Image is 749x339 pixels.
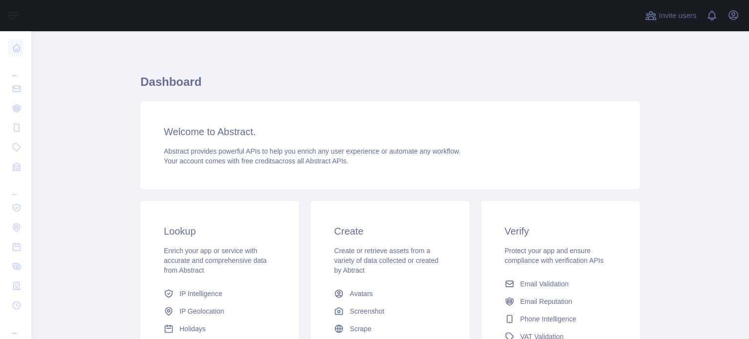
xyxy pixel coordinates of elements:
[520,279,569,289] span: Email Validation
[164,224,276,238] h3: Lookup
[164,147,461,155] span: Abstract provides powerful APIs to help you enrich any user experience or automate any workflow.
[8,316,23,336] div: ...
[160,320,279,338] a: Holidays
[659,10,696,21] span: Invite users
[8,59,23,78] div: ...
[334,247,438,274] span: Create or retrieve assets from a variety of data collected or created by Abtract
[350,289,373,299] span: Avatars
[179,289,222,299] span: IP Intelligence
[350,324,371,334] span: Scrape
[501,275,620,293] a: Email Validation
[164,125,616,139] h3: Welcome to Abstract.
[643,8,698,23] button: Invite users
[330,302,450,320] a: Screenshot
[140,74,640,98] h1: Dashboard
[160,302,279,320] a: IP Geolocation
[330,320,450,338] a: Scrape
[501,293,620,310] a: Email Reputation
[164,247,267,274] span: Enrich your app or service with accurate and comprehensive data from Abstract
[164,157,348,165] span: Your account comes with across all Abstract APIs.
[520,314,576,324] span: Phone Intelligence
[520,297,572,306] span: Email Reputation
[501,310,620,328] a: Phone Intelligence
[8,178,23,197] div: ...
[241,157,275,165] span: free credits
[334,224,446,238] h3: Create
[330,285,450,302] a: Avatars
[179,306,224,316] span: IP Geolocation
[505,224,616,238] h3: Verify
[160,285,279,302] a: IP Intelligence
[505,247,604,264] span: Protect your app and ensure compliance with verification APIs
[179,324,206,334] span: Holidays
[350,306,384,316] span: Screenshot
